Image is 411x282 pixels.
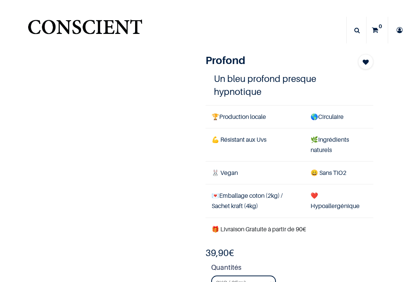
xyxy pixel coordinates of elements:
[214,72,365,98] h4: Un bleu profond presque hypnotique
[212,192,219,199] span: 💌
[372,233,408,269] iframe: Tidio Chat
[311,169,323,176] span: 😄 S
[205,247,229,258] span: 39,90
[377,22,384,30] sup: 0
[212,225,306,233] font: 🎁 Livraison Gratuite à partir de 90€
[311,113,318,120] span: 🌎
[304,128,373,161] td: Ingrédients naturels
[26,15,144,45] img: Conscient
[205,247,234,258] b: €
[205,184,304,218] td: Emballage coton (2kg) / Sachet kraft (4kg)
[304,105,373,128] td: Circulaire
[366,17,388,43] a: 0
[212,136,266,143] span: 💪 Résistant aux Uvs
[311,136,318,143] span: 🌿
[304,162,373,184] td: ans TiO2
[304,184,373,218] td: ❤️Hypoallergénique
[211,262,373,276] strong: Quantités
[212,113,219,120] span: 🏆
[358,54,373,69] button: Add to wishlist
[205,54,348,67] h1: Profond
[212,169,238,176] span: 🐰 Vegan
[363,58,369,67] span: Add to wishlist
[205,105,304,128] td: Production locale
[26,15,144,45] a: Logo of Conscient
